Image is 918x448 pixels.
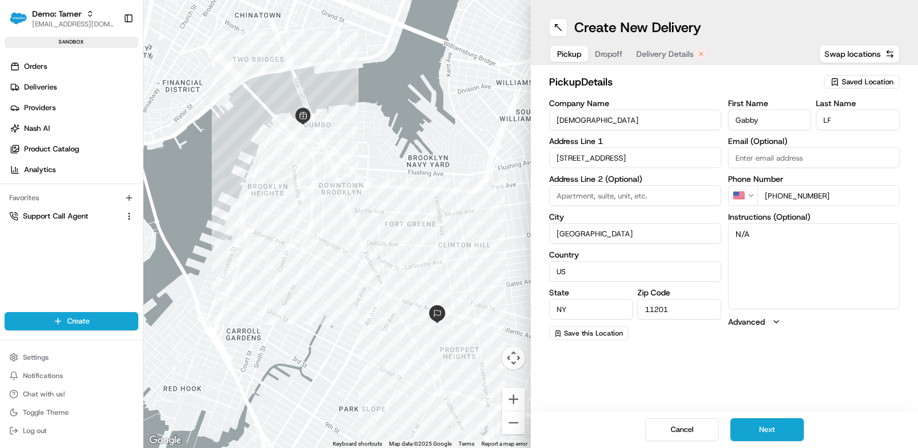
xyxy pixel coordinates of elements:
[549,213,721,221] label: City
[816,110,900,130] input: Enter last name
[728,137,900,145] label: Email (Optional)
[728,175,900,183] label: Phone Number
[5,57,143,76] a: Orders
[5,207,138,225] button: Support Call Agent
[549,175,721,183] label: Address Line 2 (Optional)
[637,299,721,320] input: Enter zip code
[23,389,65,399] span: Chat with us!
[23,353,49,362] span: Settings
[146,433,184,448] img: Google
[549,289,633,297] label: State
[23,426,46,435] span: Log out
[728,316,900,328] button: Advanced
[92,161,189,182] a: 💻API Documentation
[502,411,525,434] button: Zoom out
[23,166,88,177] span: Knowledge Base
[24,103,56,113] span: Providers
[502,388,525,411] button: Zoom in
[549,223,721,244] input: Enter city
[728,99,812,107] label: First Name
[564,329,623,338] span: Save this Location
[23,371,63,380] span: Notifications
[842,77,893,87] span: Saved Location
[595,48,623,60] span: Dropoff
[458,441,474,447] a: Terms (opens in new tab)
[757,185,900,206] input: Enter phone number
[730,418,804,441] button: Next
[728,110,812,130] input: Enter first name
[549,110,721,130] input: Enter company name
[5,368,138,384] button: Notifications
[333,440,382,448] button: Keyboard shortcuts
[23,211,88,221] span: Support Call Agent
[5,161,143,179] a: Analytics
[5,189,138,207] div: Favorites
[5,312,138,330] button: Create
[7,161,92,182] a: 📗Knowledge Base
[824,74,900,90] button: Saved Location
[728,213,900,221] label: Instructions (Optional)
[5,140,143,158] a: Product Catalog
[502,346,525,369] button: Map camera controls
[9,9,28,28] img: Demo: Tamer
[81,193,139,202] a: Powered byPylon
[549,299,633,320] input: Enter state
[24,144,79,154] span: Product Catalog
[11,45,209,64] p: Welcome 👋
[645,418,719,441] button: Cancel
[549,185,721,206] input: Apartment, suite, unit, etc.
[5,37,138,48] div: sandbox
[636,48,694,60] span: Delivery Details
[24,123,50,134] span: Nash AI
[11,109,32,130] img: 1736555255976-a54dd68f-1ca7-489b-9aae-adbdc363a1c4
[5,349,138,365] button: Settings
[5,99,143,117] a: Providers
[816,99,900,107] label: Last Name
[549,137,721,145] label: Address Line 1
[824,48,881,60] span: Swap locations
[23,408,69,417] span: Toggle Theme
[39,120,145,130] div: We're available if you need us!
[97,167,106,176] div: 💻
[549,326,628,340] button: Save this Location
[30,73,189,85] input: Clear
[728,316,765,328] label: Advanced
[5,5,119,32] button: Demo: TamerDemo: Tamer[EMAIL_ADDRESS][DOMAIN_NAME]
[108,166,184,177] span: API Documentation
[24,82,57,92] span: Deliveries
[146,433,184,448] a: Open this area in Google Maps (opens a new window)
[728,147,900,168] input: Enter email address
[557,48,581,60] span: Pickup
[11,11,34,34] img: Nash
[5,404,138,420] button: Toggle Theme
[549,261,721,282] input: Enter country
[5,78,143,96] a: Deliveries
[195,112,209,126] button: Start new chat
[5,119,143,138] a: Nash AI
[32,8,81,20] button: Demo: Tamer
[39,109,188,120] div: Start new chat
[32,20,114,29] button: [EMAIL_ADDRESS][DOMAIN_NAME]
[549,74,817,90] h2: pickup Details
[574,18,701,37] h1: Create New Delivery
[11,167,21,176] div: 📗
[114,194,139,202] span: Pylon
[481,441,527,447] a: Report a map error
[549,99,721,107] label: Company Name
[67,316,90,326] span: Create
[9,211,120,221] a: Support Call Agent
[549,251,721,259] label: Country
[728,223,900,309] textarea: N/A
[549,147,721,168] input: Enter address
[5,386,138,402] button: Chat with us!
[24,61,47,72] span: Orders
[5,423,138,439] button: Log out
[24,165,56,175] span: Analytics
[389,441,452,447] span: Map data ©2025 Google
[819,45,900,63] button: Swap locations
[637,289,721,297] label: Zip Code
